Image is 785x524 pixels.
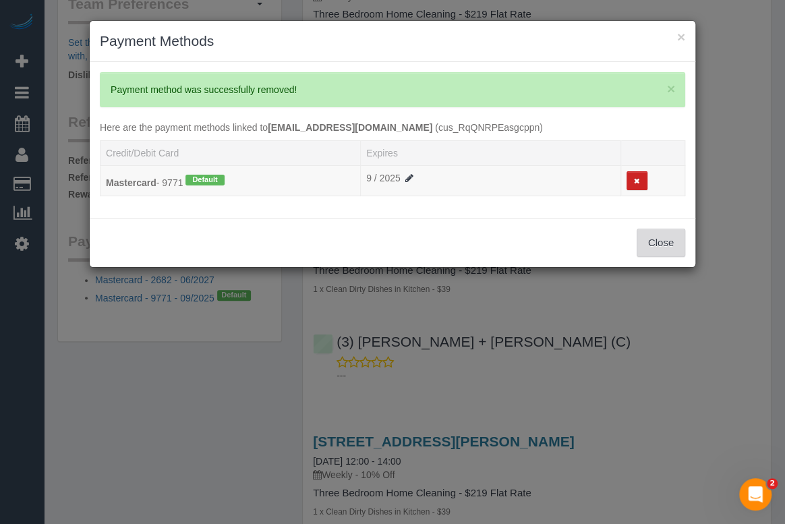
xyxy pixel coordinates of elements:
[90,21,695,267] sui-modal: Payment Methods
[100,140,361,165] th: Credit/Debit Card
[667,81,675,96] span: ×
[435,122,543,133] span: (cus_RqQNRPEasgcppn)
[268,122,432,133] strong: [EMAIL_ADDRESS][DOMAIN_NAME]
[111,83,661,96] p: Payment method was successfully removed!
[637,229,685,257] button: Close
[677,30,685,44] button: ×
[667,82,675,96] button: Close
[366,173,415,183] span: 9 / 2025
[361,165,621,196] td: Expired
[361,140,621,165] th: Expires
[739,478,772,511] iframe: Intercom live chat
[100,121,685,134] p: Here are the payment methods linked to
[767,478,778,489] span: 2
[100,31,685,51] h3: Payment Methods
[106,177,156,187] strong: Mastercard
[185,175,224,185] span: Default
[100,165,361,196] td: Credit/Debit Card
